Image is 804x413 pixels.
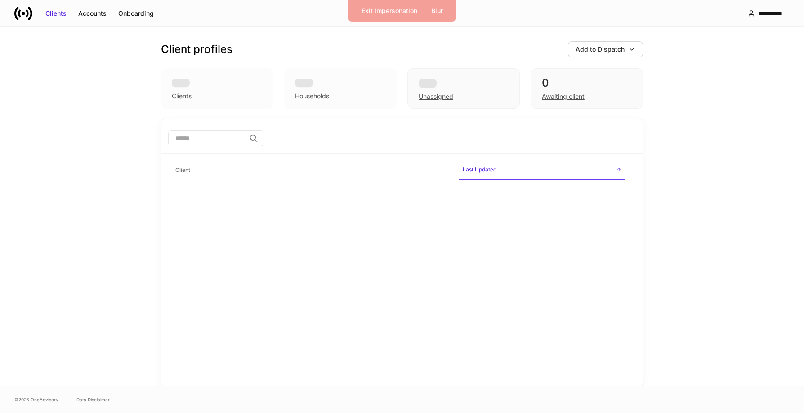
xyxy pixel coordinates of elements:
button: Blur [425,4,449,18]
button: Add to Dispatch [568,41,643,57]
div: Unassigned [407,68,520,109]
h6: Client [175,166,190,174]
button: Clients [40,6,72,21]
div: Exit Impersonation [362,6,417,15]
div: Awaiting client [542,92,585,101]
div: Accounts [78,9,107,18]
h6: Last Updated [463,165,496,174]
button: Onboarding [112,6,160,21]
div: Add to Dispatch [576,45,625,54]
div: Clients [45,9,67,18]
div: 0Awaiting client [531,68,643,109]
div: 0 [542,76,632,90]
div: Onboarding [118,9,154,18]
div: Households [295,92,329,101]
span: © 2025 OneAdvisory [14,396,58,403]
button: Exit Impersonation [356,4,423,18]
span: Last Updated [459,161,625,180]
span: Client [172,161,452,180]
div: Unassigned [419,92,453,101]
a: Data Disclaimer [76,396,110,403]
button: Accounts [72,6,112,21]
div: Blur [431,6,443,15]
h3: Client profiles [161,42,232,57]
div: Clients [172,92,192,101]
